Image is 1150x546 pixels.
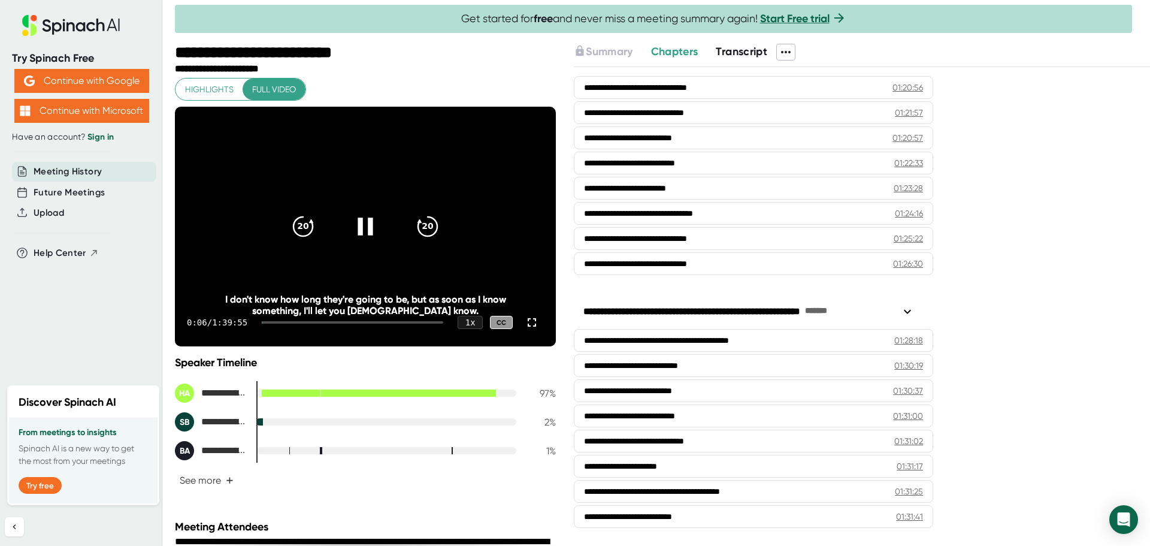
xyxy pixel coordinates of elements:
span: Get started for and never miss a meeting summary again! [461,12,846,26]
div: Speaker Timeline [175,356,556,369]
span: Help Center [34,246,86,260]
div: 1 % [526,445,556,457]
div: Open Intercom Messenger [1109,505,1138,534]
div: 01:31:00 [893,410,923,422]
button: Highlights [175,79,243,101]
button: Full video [243,79,305,101]
div: Try Spinach Free [12,52,151,65]
button: Help Center [34,246,99,260]
h2: Discover Spinach AI [19,394,116,411]
div: 01:31:02 [894,435,923,447]
span: + [226,476,234,485]
div: 01:21:57 [895,107,923,119]
div: 2 % [526,417,556,428]
button: Collapse sidebar [5,517,24,536]
div: 01:24:16 [895,207,923,219]
button: Summary [574,44,632,60]
button: Future Meetings [34,186,105,200]
div: 01:23:28 [894,182,923,194]
div: 01:31:25 [895,485,923,497]
button: Upload [34,206,64,220]
div: SB [175,412,194,432]
b: free [534,12,553,25]
div: Sharon Breton [175,412,247,432]
img: Aehbyd4JwY73AAAAAElFTkSuQmCC [24,76,35,86]
div: Meeting Attendees [175,520,559,533]
span: Transcript [716,45,767,58]
span: Summary [586,45,632,58]
div: 01:22:33 [894,157,923,169]
div: CC [490,316,513,330]
div: 01:20:57 [892,132,923,144]
button: Try free [19,477,62,494]
div: 97 % [526,388,556,399]
a: Start Free trial [760,12,830,25]
span: Full video [252,82,296,97]
button: Meeting History [34,165,102,179]
div: BA [175,441,194,460]
div: 01:31:17 [897,460,923,472]
div: 01:20:56 [892,82,923,93]
div: 01:30:37 [893,385,923,397]
div: Haynes, Marc A [175,384,247,403]
div: 1 x [458,316,483,329]
button: Chapters [651,44,698,60]
p: Spinach AI is a new way to get the most from your meetings [19,442,148,467]
div: 01:28:18 [894,334,923,346]
div: 01:31:41 [896,511,923,523]
div: 01:26:30 [893,258,923,270]
div: Upgrade to access [574,44,650,61]
button: Continue with Google [14,69,149,93]
button: Transcript [716,44,767,60]
h3: From meetings to insights [19,428,148,438]
button: Continue with Microsoft [14,99,149,123]
span: Chapters [651,45,698,58]
a: Sign in [87,132,114,142]
div: 01:30:19 [894,360,923,372]
div: HA [175,384,194,403]
span: Highlights [185,82,234,97]
button: See more+ [175,470,238,491]
div: Have an account? [12,132,151,143]
div: 01:25:22 [894,233,923,245]
div: 0:06 / 1:39:55 [187,318,247,327]
div: Bailey, Brooke A [175,441,247,460]
div: I don't know how long they're going to be, but as soon as I know something, I'll let you [DEMOGRA... [213,294,518,316]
